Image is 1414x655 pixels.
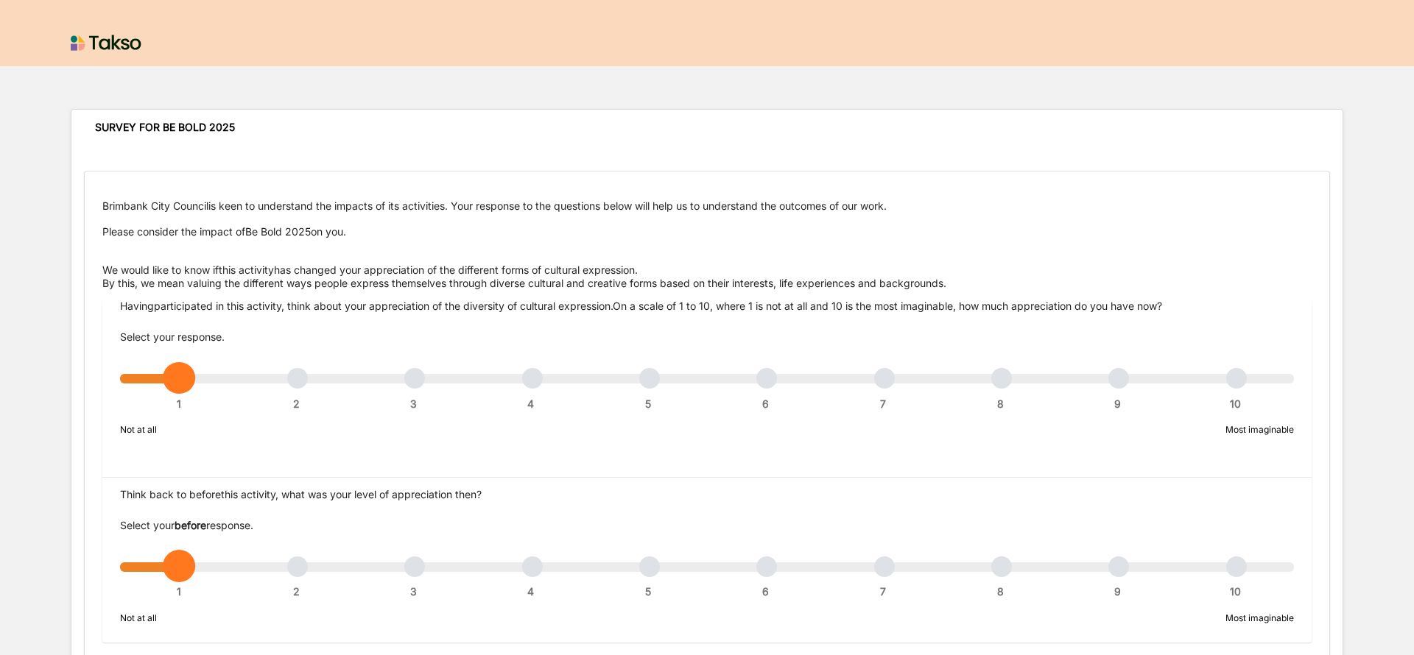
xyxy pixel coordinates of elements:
[221,488,275,500] span: this activity
[410,585,417,598] span: 3
[175,519,206,531] strong: before
[71,28,142,57] img: TaksoLogo
[1114,585,1121,598] span: 9
[245,225,311,238] span: Be Bold 2025
[95,121,235,134] div: SURVEY FOR BE BOLD 2025
[102,263,1312,289] div: We would like to know if has changed your appreciation of the different forms of cultural express...
[102,199,208,212] span: Brimbank City Council
[1225,612,1294,625] label: Most imaginable
[880,397,886,411] span: 7
[177,585,181,598] span: 1
[645,397,651,411] span: 5
[997,585,1004,598] span: 8
[120,488,1294,501] div: Think back to before , what was your level of appreciation then?
[120,330,225,344] label: Select your response.
[762,397,769,411] span: 6
[120,423,157,436] label: Not at all
[102,199,1312,264] div: is keen to understand the impacts of its activities. Your response to the questions below will he...
[120,519,253,532] label: Select your response.
[293,585,300,598] span: 2
[410,397,417,411] span: 3
[527,585,534,598] span: 4
[997,397,1004,411] span: 8
[120,612,157,625] label: Not at all
[880,585,886,598] span: 7
[1230,585,1241,598] span: 10
[120,300,1294,313] div: Having , think about your appreciation of the diversity of cultural expression.On a scale of 1 to...
[154,300,281,312] span: participated in this activity
[527,397,534,411] span: 4
[219,263,274,276] span: this activity
[177,397,181,411] span: 1
[645,585,651,598] span: 5
[1225,423,1294,436] label: Most imaginable
[762,585,769,598] span: 6
[1230,397,1241,411] span: 10
[1114,397,1121,411] span: 9
[293,397,300,411] span: 2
